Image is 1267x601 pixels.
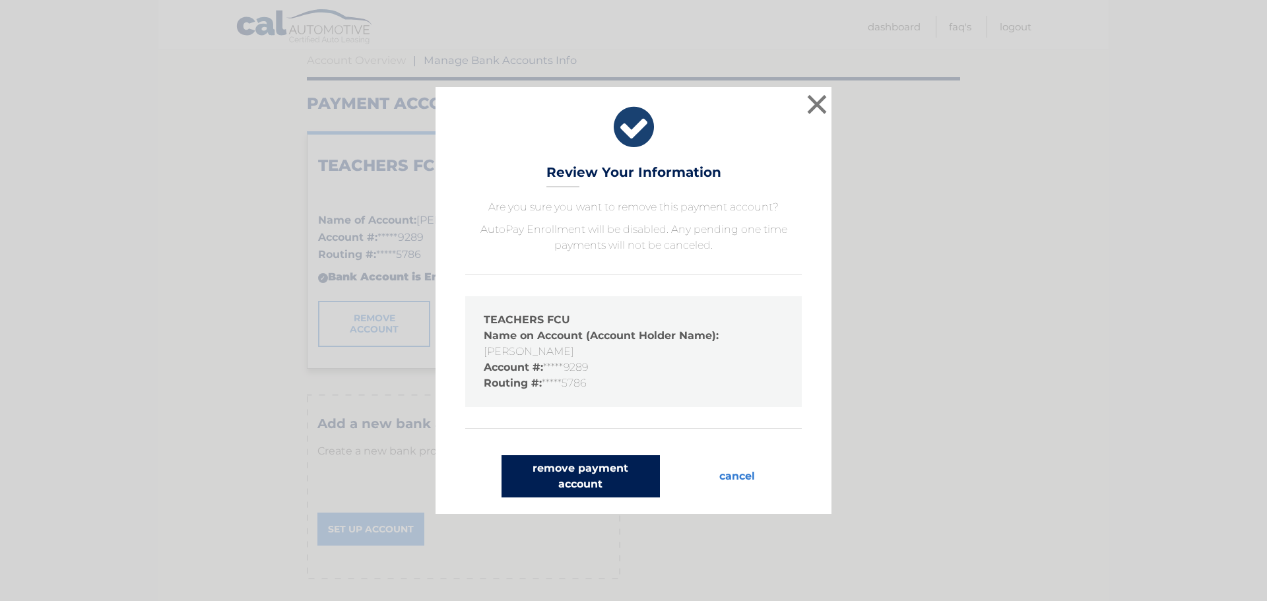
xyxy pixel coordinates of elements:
strong: Routing #: [484,377,542,389]
h3: Review Your Information [546,164,721,187]
p: AutoPay Enrollment will be disabled. Any pending one time payments will not be canceled. [465,222,802,253]
li: [PERSON_NAME] [484,328,783,360]
p: Are you sure you want to remove this payment account? [465,199,802,215]
strong: TEACHERS FCU [484,313,570,326]
strong: Name on Account (Account Holder Name): [484,329,719,342]
strong: Account #: [484,361,543,373]
button: cancel [709,455,765,497]
button: remove payment account [502,455,660,497]
button: × [804,91,830,117]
